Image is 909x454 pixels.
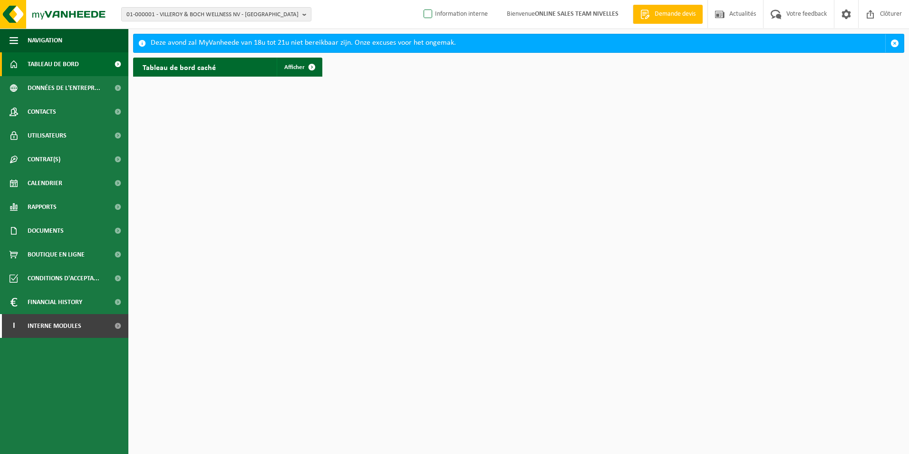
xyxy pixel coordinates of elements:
span: Financial History [28,290,82,314]
span: Interne modules [28,314,81,338]
span: Contacts [28,100,56,124]
span: Données de l'entrepr... [28,76,100,100]
span: Rapports [28,195,57,219]
strong: ONLINE SALES TEAM NIVELLES [535,10,619,18]
span: Utilisateurs [28,124,67,148]
h2: Tableau de bord caché [133,58,225,76]
a: Afficher [277,58,321,77]
span: Calendrier [28,171,62,195]
span: Demande devis [652,10,698,19]
div: Deze avond zal MyVanheede van 18u tot 21u niet bereikbaar zijn. Onze excuses voor het ongemak. [151,34,885,52]
span: Conditions d'accepta... [28,266,99,290]
span: Afficher [284,64,305,70]
span: Navigation [28,29,62,52]
span: 01-000001 - VILLEROY & BOCH WELLNESS NV - [GEOGRAPHIC_DATA] [126,8,299,22]
span: Contrat(s) [28,148,60,171]
button: 01-000001 - VILLEROY & BOCH WELLNESS NV - [GEOGRAPHIC_DATA] [121,7,311,21]
span: Tableau de bord [28,52,79,76]
span: Documents [28,219,64,243]
span: I [10,314,18,338]
label: Information interne [422,7,488,21]
span: Boutique en ligne [28,243,85,266]
a: Demande devis [633,5,703,24]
